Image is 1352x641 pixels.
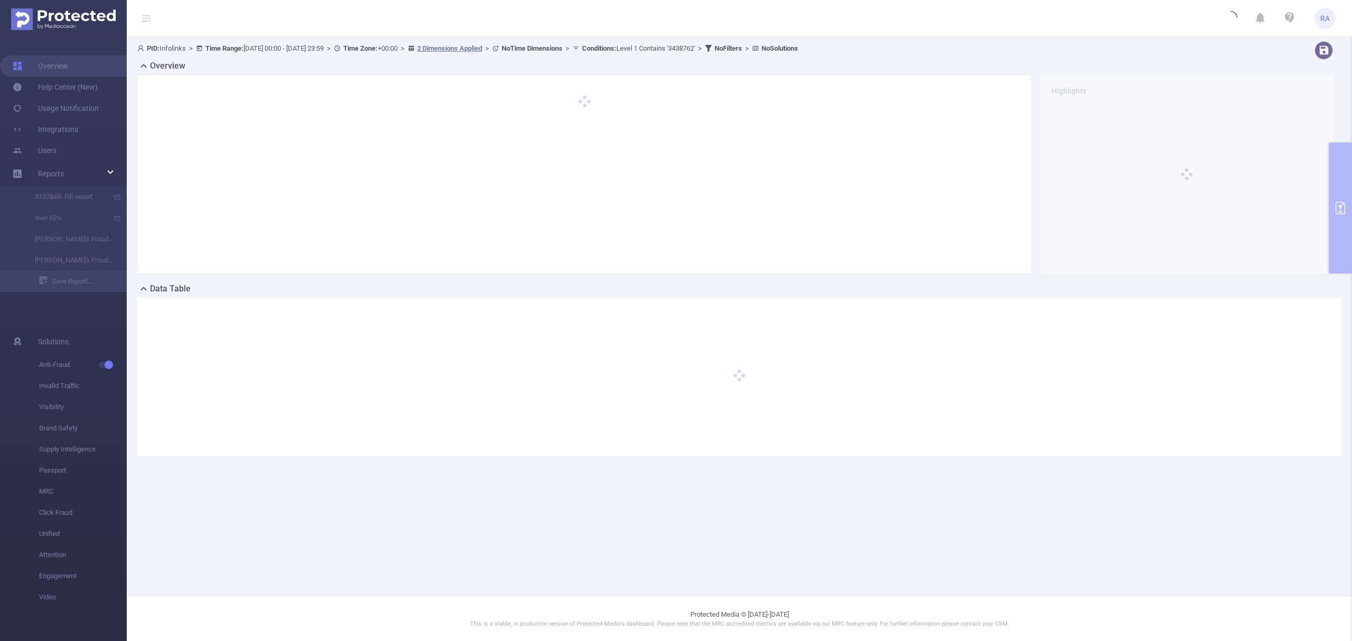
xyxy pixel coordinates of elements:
[398,44,408,52] span: >
[39,418,127,439] span: Brand Safety
[127,596,1352,641] footer: Protected Media © [DATE]-[DATE]
[11,8,116,30] img: Protected Media
[742,44,752,52] span: >
[150,282,191,295] h2: Data Table
[417,44,482,52] u: 2 Dimensions Applied
[137,44,798,52] span: Infolinks [DATE] 00:00 - [DATE] 23:59 +00:00
[186,44,196,52] span: >
[39,523,127,544] span: Unified
[562,44,572,52] span: >
[39,565,127,587] span: Engagement
[39,439,127,460] span: Supply Intelligence
[39,502,127,523] span: Click Fraud
[582,44,695,52] span: Level 1 Contains '3438762'
[39,354,127,375] span: Anti-Fraud
[13,140,57,161] a: Users
[482,44,492,52] span: >
[1225,11,1237,26] i: icon: loading
[39,544,127,565] span: Attention
[38,169,64,178] span: Reports
[153,620,1326,629] p: This is a stable, in production version of Protected Media's dashboard. Please note that the MRC ...
[502,44,562,52] b: No Time Dimensions
[13,55,68,77] a: Overview
[324,44,334,52] span: >
[39,375,127,397] span: Invalid Traffic
[38,163,64,184] a: Reports
[13,98,99,119] a: Usage Notification
[13,77,98,98] a: Help Center (New)
[1320,8,1330,29] span: RA
[343,44,378,52] b: Time Zone:
[13,119,78,140] a: Integrations
[695,44,705,52] span: >
[39,460,127,481] span: Passport
[39,481,127,502] span: MRC
[39,397,127,418] span: Visibility
[147,44,159,52] b: PID:
[582,44,616,52] b: Conditions :
[137,45,147,52] i: icon: user
[38,331,69,352] span: Solutions
[205,44,243,52] b: Time Range:
[715,44,742,52] b: No Filters
[762,44,798,52] b: No Solutions
[39,587,127,608] span: Video
[150,60,185,72] h2: Overview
